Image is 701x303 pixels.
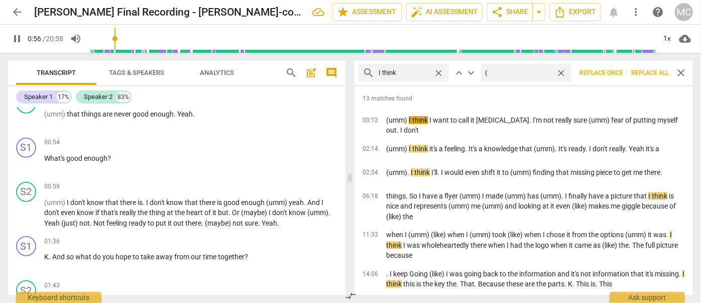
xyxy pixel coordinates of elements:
span: are [102,110,114,118]
span: close [433,68,444,78]
span: it [212,209,218,217]
div: Change speaker [16,236,36,256]
span: do [93,253,102,261]
span: even [61,209,77,217]
span: Replace all [631,69,669,77]
span: don't [150,198,166,207]
div: Ask support [610,292,685,303]
div: 17% [57,92,70,102]
span: the [138,209,149,217]
p: . I keep Going (like) I was going back to the information and it's not information that it's miss... [386,269,685,289]
button: Add summary [303,65,319,81]
span: . [193,110,195,118]
span: that [185,198,199,207]
span: Filler word [44,110,67,118]
span: there [199,198,217,207]
span: 01:43 [44,281,60,290]
span: together [218,253,245,261]
span: . [174,110,177,118]
span: know [77,209,95,217]
span: know [87,198,105,207]
div: Keyboard shortcuts [16,292,101,303]
span: ? [245,253,248,261]
span: good [133,110,150,118]
span: I [67,198,70,207]
span: know [166,198,185,207]
span: if [95,209,101,217]
button: AI Assessment [406,3,483,21]
span: Assessment [337,6,398,18]
button: Volume [67,30,85,48]
span: 06:18 [363,192,378,200]
span: is [217,198,223,207]
span: it [168,219,173,227]
span: know [289,209,307,217]
span: AI Assessment [411,6,478,18]
span: I [146,198,150,207]
span: And [307,198,321,207]
em: I think [409,145,428,153]
div: Change speaker [16,182,36,202]
span: comment [325,67,337,79]
span: . [328,209,330,217]
span: but [218,209,228,217]
span: cloud_download [679,33,691,45]
span: . [228,209,232,217]
p: when I (umm) (like) when I (umm) took (like) when I chose it from the options (umm) it was. I was... [386,230,685,261]
span: Yeah [262,219,277,227]
div: 1x [658,31,677,47]
button: Close [673,65,689,81]
span: more_vert [630,6,642,18]
span: . [143,198,146,207]
button: Next hit [465,67,477,79]
button: Prev hit [453,67,465,79]
span: / 20:58 [43,35,63,43]
a: Help [649,3,667,21]
button: Export [549,3,601,21]
span: (maybe) [205,219,232,227]
em: I think [409,116,428,124]
span: . [258,219,262,227]
span: 02:14 [363,145,378,153]
span: . [304,198,307,207]
span: compare_arrows [345,290,357,302]
span: Analytics [200,69,234,76]
span: Tags & Speakers [109,69,164,76]
button: Replace all [627,64,673,82]
span: never [114,110,133,118]
span: Export [554,6,596,18]
span: out [173,219,185,227]
button: Play [8,30,26,48]
span: there [185,219,201,227]
span: . [49,253,52,261]
input: Find [379,65,429,81]
span: auto_fix_high [411,6,423,18]
span: from [174,253,191,261]
span: don't [272,209,289,217]
span: keyboard_arrow_down [465,67,477,79]
span: 0:56 [28,35,41,43]
span: arrow_back [11,6,23,18]
button: Assessment [332,3,402,21]
span: don't [44,209,61,217]
span: hope [115,253,133,261]
span: Not [93,219,106,227]
span: put [156,219,168,227]
span: enough [84,154,107,162]
span: good [223,198,241,207]
span: 00:54 [44,138,60,147]
div: Change speaker [16,280,36,300]
button: MC [675,3,693,21]
span: what [75,253,93,261]
span: at [167,209,175,217]
span: share [491,6,503,18]
span: K [44,253,49,261]
span: 13 matches found [355,94,693,111]
span: close [675,67,687,79]
span: not [232,219,245,227]
span: to [148,219,156,227]
span: I [269,209,272,217]
span: our [191,253,203,261]
button: Show/Hide comments [323,65,339,81]
button: Search [283,65,299,81]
